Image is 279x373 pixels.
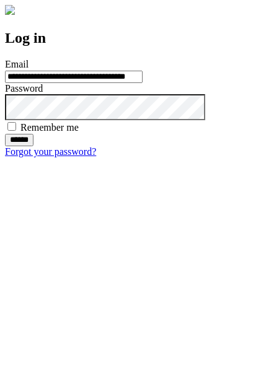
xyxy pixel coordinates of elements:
img: logo-4e3dc11c47720685a147b03b5a06dd966a58ff35d612b21f08c02c0306f2b779.png [5,5,15,15]
label: Remember me [20,122,79,133]
label: Password [5,83,43,94]
h2: Log in [5,30,274,46]
a: Forgot your password? [5,146,96,157]
label: Email [5,59,29,69]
